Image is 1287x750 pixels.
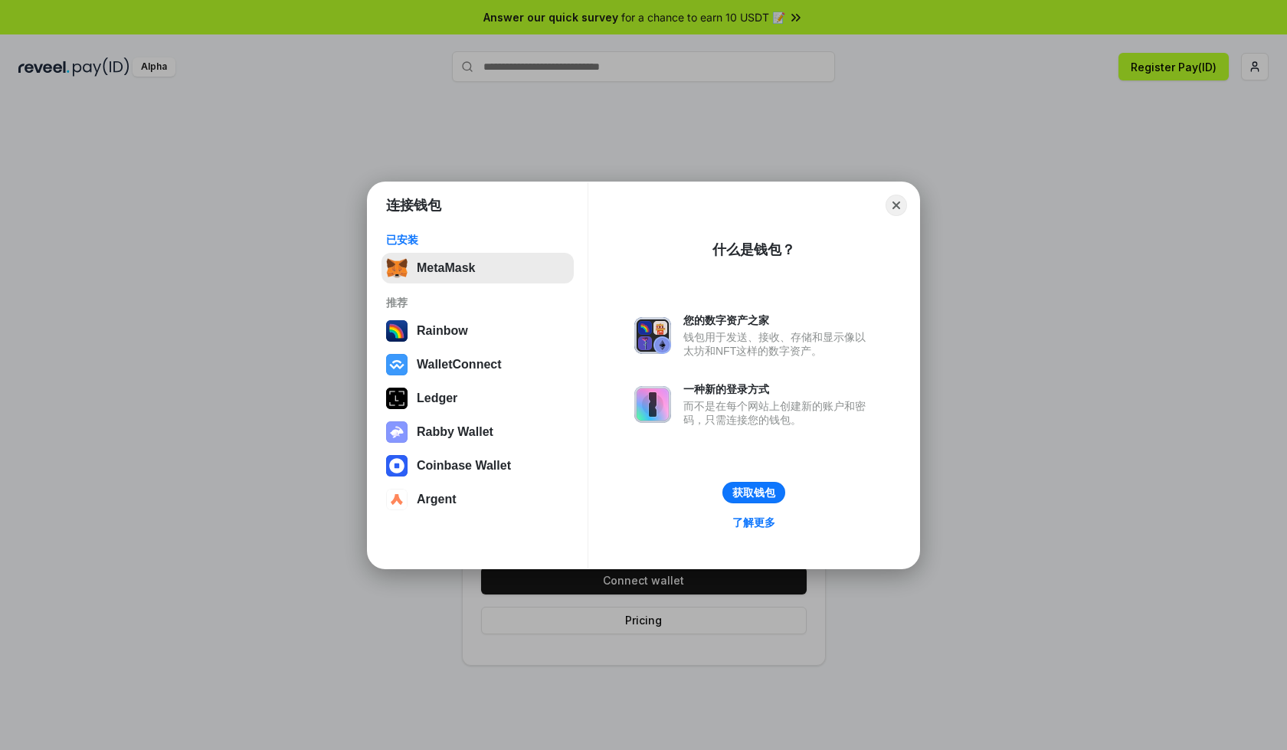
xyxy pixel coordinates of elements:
[386,296,569,309] div: 推荐
[386,196,441,215] h1: 连接钱包
[382,484,574,515] button: Argent
[382,316,574,346] button: Rainbow
[722,482,785,503] button: 获取钱包
[683,330,873,358] div: 钱包用于发送、接收、存储和显示像以太坊和NFT这样的数字资产。
[417,324,468,338] div: Rainbow
[382,383,574,414] button: Ledger
[386,455,408,477] img: svg+xml,%3Csvg%20width%3D%2228%22%20height%3D%2228%22%20viewBox%3D%220%200%2028%2028%22%20fill%3D...
[382,417,574,447] button: Rabby Wallet
[634,386,671,423] img: svg+xml,%3Csvg%20xmlns%3D%22http%3A%2F%2Fwww.w3.org%2F2000%2Fsvg%22%20fill%3D%22none%22%20viewBox...
[382,450,574,481] button: Coinbase Wallet
[417,425,493,439] div: Rabby Wallet
[634,317,671,354] img: svg+xml,%3Csvg%20xmlns%3D%22http%3A%2F%2Fwww.w3.org%2F2000%2Fsvg%22%20fill%3D%22none%22%20viewBox...
[382,349,574,380] button: WalletConnect
[732,516,775,529] div: 了解更多
[386,233,569,247] div: 已安装
[417,358,502,372] div: WalletConnect
[417,493,457,506] div: Argent
[683,313,873,327] div: 您的数字资产之家
[723,513,784,532] a: 了解更多
[386,257,408,279] img: svg+xml,%3Csvg%20fill%3D%22none%22%20height%3D%2233%22%20viewBox%3D%220%200%2035%2033%22%20width%...
[417,261,475,275] div: MetaMask
[386,320,408,342] img: svg+xml,%3Csvg%20width%3D%22120%22%20height%3D%22120%22%20viewBox%3D%220%200%20120%20120%22%20fil...
[386,421,408,443] img: svg+xml,%3Csvg%20xmlns%3D%22http%3A%2F%2Fwww.w3.org%2F2000%2Fsvg%22%20fill%3D%22none%22%20viewBox...
[417,391,457,405] div: Ledger
[683,382,873,396] div: 一种新的登录方式
[386,489,408,510] img: svg+xml,%3Csvg%20width%3D%2228%22%20height%3D%2228%22%20viewBox%3D%220%200%2028%2028%22%20fill%3D...
[712,241,795,259] div: 什么是钱包？
[386,354,408,375] img: svg+xml,%3Csvg%20width%3D%2228%22%20height%3D%2228%22%20viewBox%3D%220%200%2028%2028%22%20fill%3D...
[386,388,408,409] img: svg+xml,%3Csvg%20xmlns%3D%22http%3A%2F%2Fwww.w3.org%2F2000%2Fsvg%22%20width%3D%2228%22%20height%3...
[732,486,775,499] div: 获取钱包
[683,399,873,427] div: 而不是在每个网站上创建新的账户和密码，只需连接您的钱包。
[382,253,574,283] button: MetaMask
[886,195,907,216] button: Close
[417,459,511,473] div: Coinbase Wallet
